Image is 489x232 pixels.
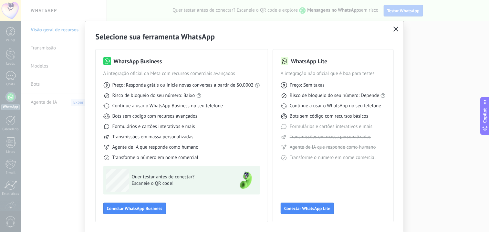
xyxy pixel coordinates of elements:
[103,70,260,77] span: A integração oficial da Meta com recursos comerciais avançados
[482,108,488,123] span: Copilot
[290,92,380,99] span: Risco de bloqueio do seu número: Depende
[290,123,372,130] span: Formulários e cartões interativos e mais
[112,82,254,89] span: Preço: Responda grátis ou inicie novas conversas a partir de $0,0002
[281,203,334,214] button: Conectar WhatsApp Lite
[290,82,325,89] span: Preço: Sem taxas
[281,70,386,77] span: A integração não oficial que é boa para testes
[112,103,223,109] span: Continue a usar o WhatsApp Business no seu telefone
[112,113,198,120] span: Bots sem código com recursos avançados
[290,113,368,120] span: Bots sem código com recursos básicos
[112,134,193,140] span: Transmissões em massa personalizadas
[112,92,195,99] span: Risco de bloqueio do seu número: Baixo
[112,123,195,130] span: Formulários e cartões interativos e mais
[290,103,381,109] span: Continue a usar o WhatsApp no seu telefone
[290,134,371,140] span: Transmissões em massa personalizadas
[290,154,376,161] span: Transforme o número em nome comercial
[290,144,376,151] span: Agente de IA que responde como humano
[132,174,226,180] span: Quer testar antes de conectar?
[284,206,330,211] span: Conectar WhatsApp Lite
[96,32,394,42] h2: Selecione sua ferramenta WhatsApp
[103,203,166,214] button: Conectar WhatsApp Business
[112,154,198,161] span: Transforme o número em nome comercial
[234,169,257,192] img: green-phone.png
[107,206,162,211] span: Conectar WhatsApp Business
[112,144,199,151] span: Agente de IA que responde como humano
[114,57,162,65] h3: WhatsApp Business
[291,57,327,65] h3: WhatsApp Lite
[132,180,226,187] span: Escaneie o QR code!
